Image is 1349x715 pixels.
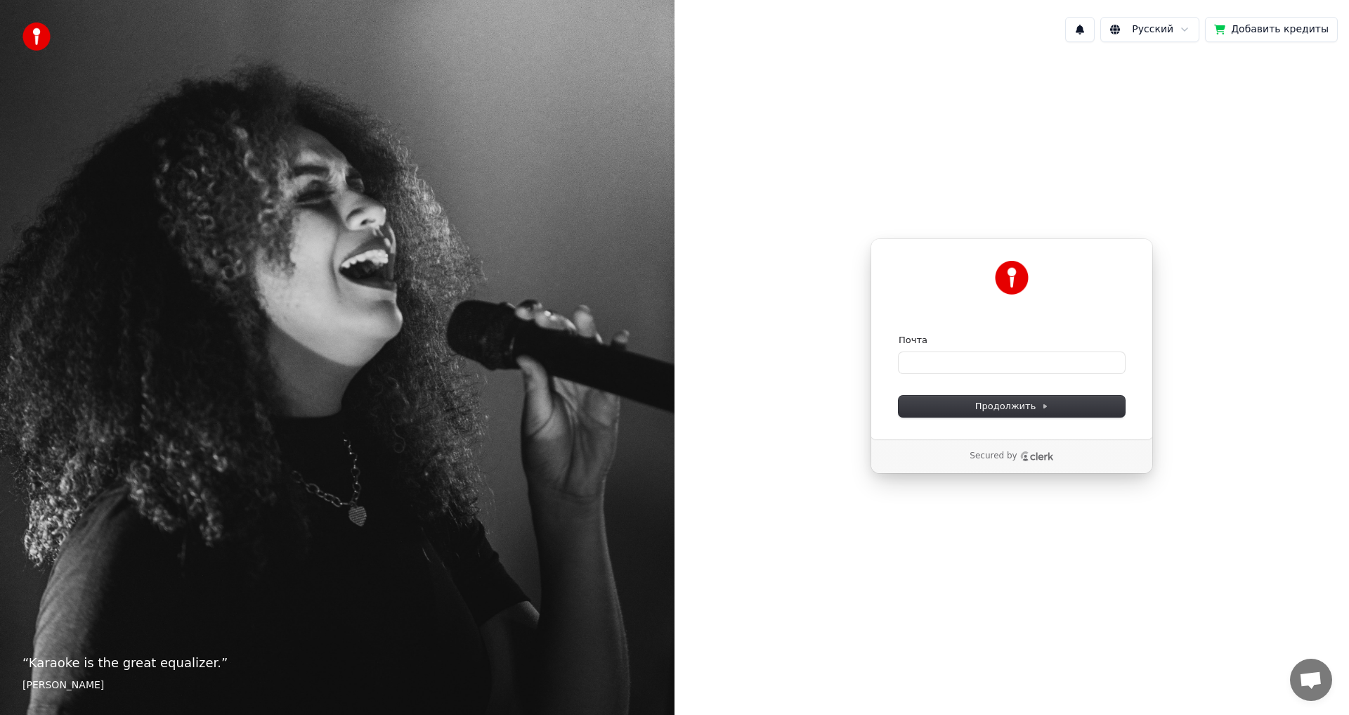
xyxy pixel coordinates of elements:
img: Youka [995,261,1029,295]
a: Clerk logo [1020,451,1054,461]
p: “ Karaoke is the great equalizer. ” [22,653,652,673]
div: Открытый чат [1290,659,1332,701]
span: Продолжить [975,400,1049,413]
p: Secured by [970,451,1017,462]
label: Почта [899,334,927,347]
img: youka [22,22,51,51]
button: Добавить кредиты [1205,17,1338,42]
footer: [PERSON_NAME] [22,678,652,693]
button: Продолжить [899,396,1125,417]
